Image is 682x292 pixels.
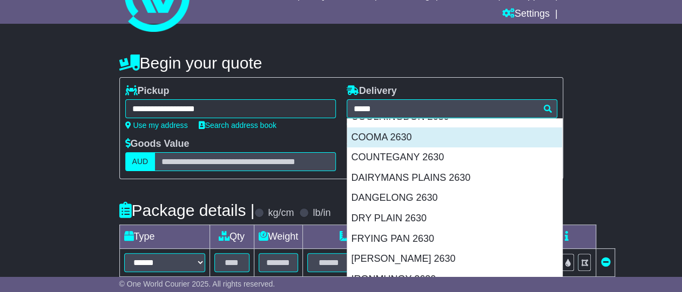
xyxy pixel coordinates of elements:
[502,5,550,24] a: Settings
[199,121,276,130] a: Search address book
[347,269,562,290] div: IRONMUNGY 2630
[125,85,170,97] label: Pickup
[268,207,294,219] label: kg/cm
[119,54,563,72] h4: Begin your quote
[254,225,303,249] td: Weight
[210,225,254,249] td: Qty
[347,85,397,97] label: Delivery
[347,188,562,208] div: DANGELONG 2630
[119,280,275,288] span: © One World Courier 2025. All rights reserved.
[347,208,562,229] div: DRY PLAIN 2630
[347,99,557,118] typeahead: Please provide city
[347,229,562,249] div: FRYING PAN 2630
[347,249,562,269] div: [PERSON_NAME] 2630
[347,147,562,168] div: COUNTEGANY 2630
[125,152,156,171] label: AUD
[125,121,188,130] a: Use my address
[303,225,488,249] td: Dimensions (L x W x H)
[600,257,610,268] a: Remove this item
[313,207,330,219] label: lb/in
[347,127,562,148] div: COOMA 2630
[119,225,210,249] td: Type
[125,138,190,150] label: Goods Value
[347,168,562,188] div: DAIRYMANS PLAINS 2630
[119,201,255,219] h4: Package details |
